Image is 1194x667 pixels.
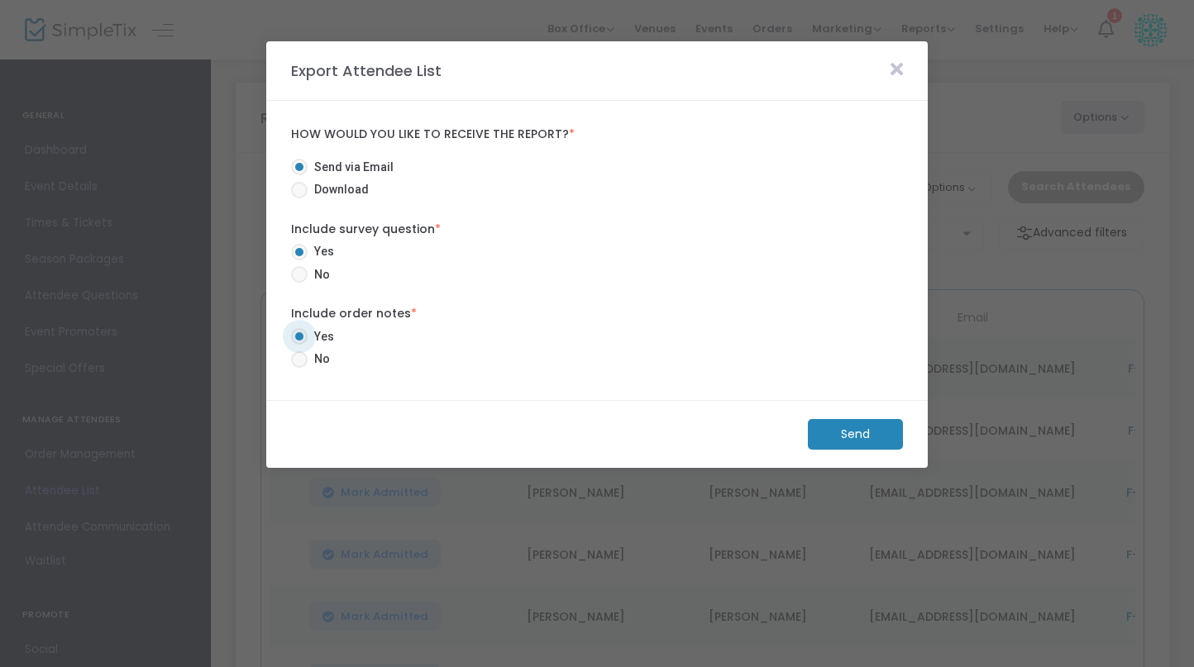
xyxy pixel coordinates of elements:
[308,266,330,283] span: No
[283,60,450,82] m-panel-title: Export Attendee List
[308,350,330,368] span: No
[291,221,903,238] label: Include survey question
[308,159,394,176] span: Send via Email
[808,419,903,450] m-button: Send
[308,328,334,345] span: Yes
[266,41,928,101] m-panel-header: Export Attendee List
[308,181,369,198] span: Download
[291,127,903,142] label: How would you like to receive the report?
[308,243,334,260] span: Yes
[291,305,903,322] label: Include order notes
